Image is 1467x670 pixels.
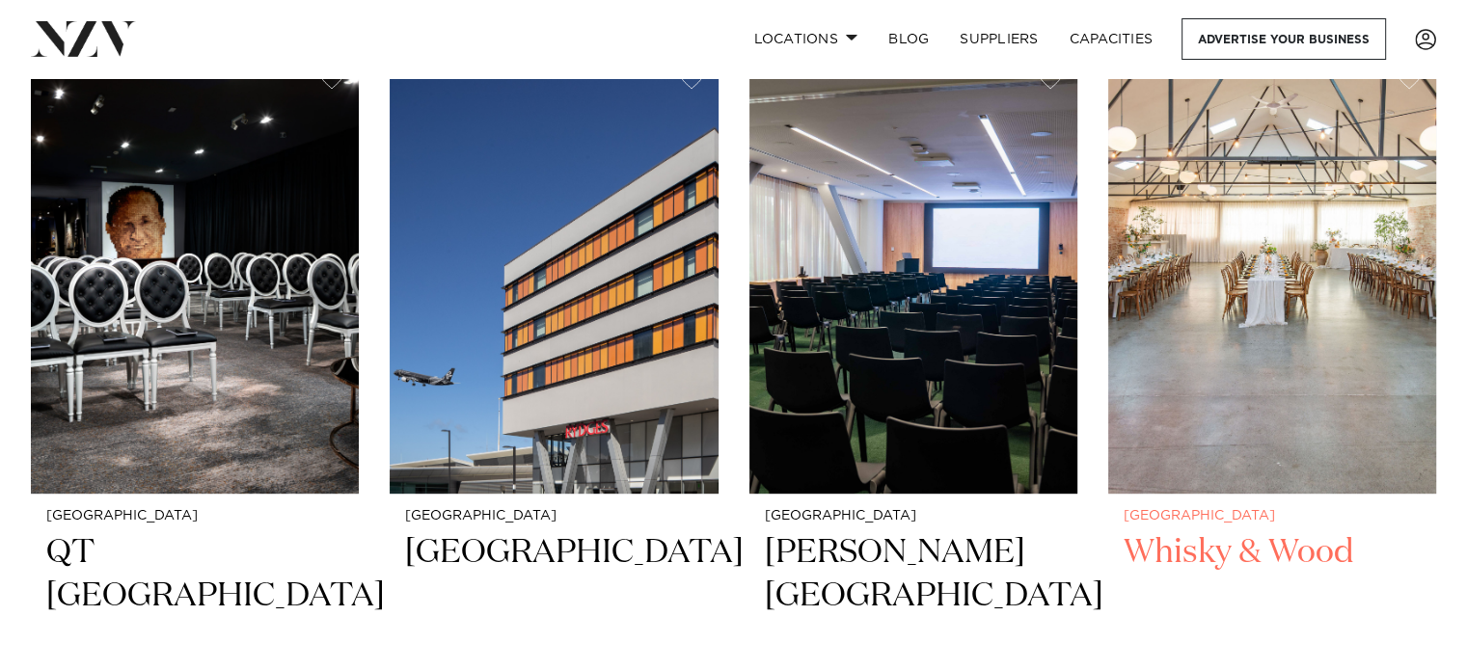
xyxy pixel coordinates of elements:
[738,18,873,60] a: Locations
[765,509,1062,523] small: [GEOGRAPHIC_DATA]
[944,18,1053,60] a: SUPPLIERS
[1182,18,1386,60] a: Advertise your business
[1124,531,1421,661] h2: Whisky & Wood
[405,531,702,661] h2: [GEOGRAPHIC_DATA]
[765,531,1062,661] h2: [PERSON_NAME][GEOGRAPHIC_DATA]
[1124,509,1421,523] small: [GEOGRAPHIC_DATA]
[46,531,343,661] h2: QT [GEOGRAPHIC_DATA]
[873,18,944,60] a: BLOG
[405,509,702,523] small: [GEOGRAPHIC_DATA]
[31,21,136,56] img: nzv-logo.png
[1054,18,1169,60] a: Capacities
[46,509,343,523] small: [GEOGRAPHIC_DATA]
